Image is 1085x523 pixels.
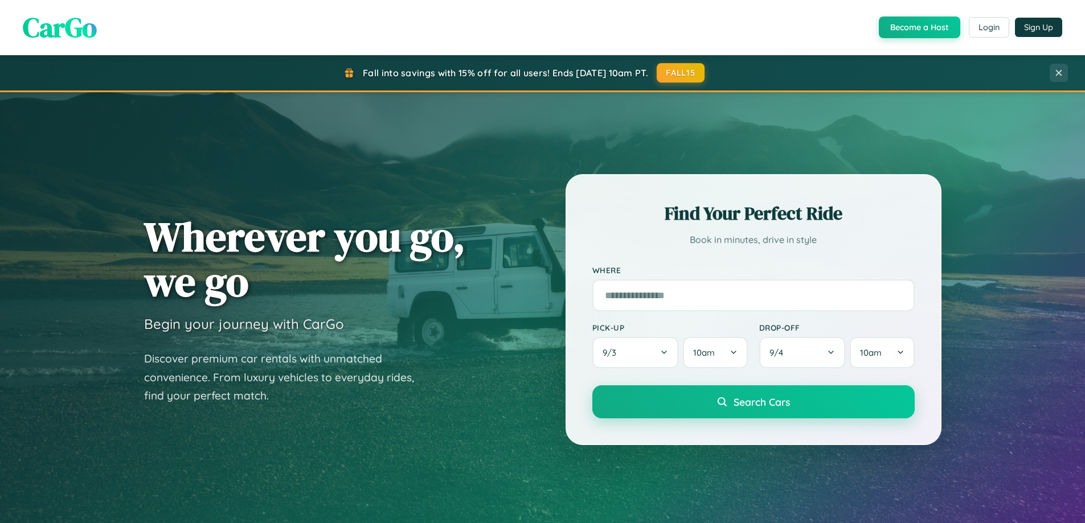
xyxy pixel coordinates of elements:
[144,349,429,405] p: Discover premium car rentals with unmatched convenience. From luxury vehicles to everyday rides, ...
[592,265,915,275] label: Where
[879,17,960,38] button: Become a Host
[759,337,846,368] button: 9/4
[1015,18,1062,37] button: Sign Up
[860,347,882,358] span: 10am
[769,347,789,358] span: 9 / 4
[592,232,915,248] p: Book in minutes, drive in style
[592,201,915,226] h2: Find Your Perfect Ride
[363,67,648,79] span: Fall into savings with 15% off for all users! Ends [DATE] 10am PT.
[603,347,622,358] span: 9 / 3
[592,323,748,332] label: Pick-up
[850,337,914,368] button: 10am
[693,347,715,358] span: 10am
[144,214,465,304] h1: Wherever you go, we go
[144,315,344,332] h3: Begin your journey with CarGo
[23,9,97,46] span: CarGo
[683,337,747,368] button: 10am
[734,396,790,408] span: Search Cars
[657,63,705,83] button: FALL15
[969,17,1009,38] button: Login
[592,385,915,418] button: Search Cars
[759,323,915,332] label: Drop-off
[592,337,679,368] button: 9/3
